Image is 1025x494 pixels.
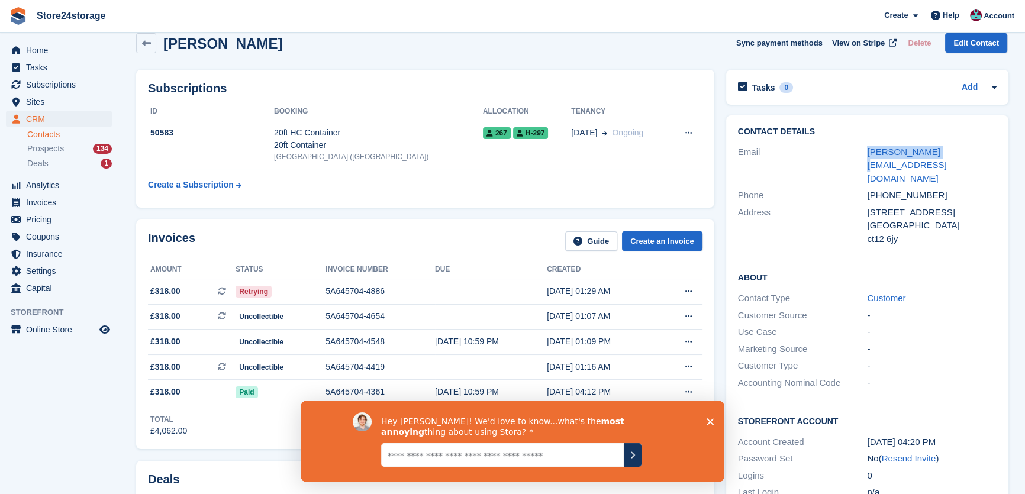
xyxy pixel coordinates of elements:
a: Store24storage [32,6,111,25]
img: George [970,9,982,21]
span: Create [884,9,908,21]
span: Help [943,9,959,21]
iframe: Survey by David from Stora [301,401,724,482]
h2: Deals [148,473,179,486]
span: Account [984,10,1014,22]
img: stora-icon-8386f47178a22dfd0bd8f6a31ec36ba5ce8667c1dd55bd0f319d3a0aa187defe.svg [9,7,27,25]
